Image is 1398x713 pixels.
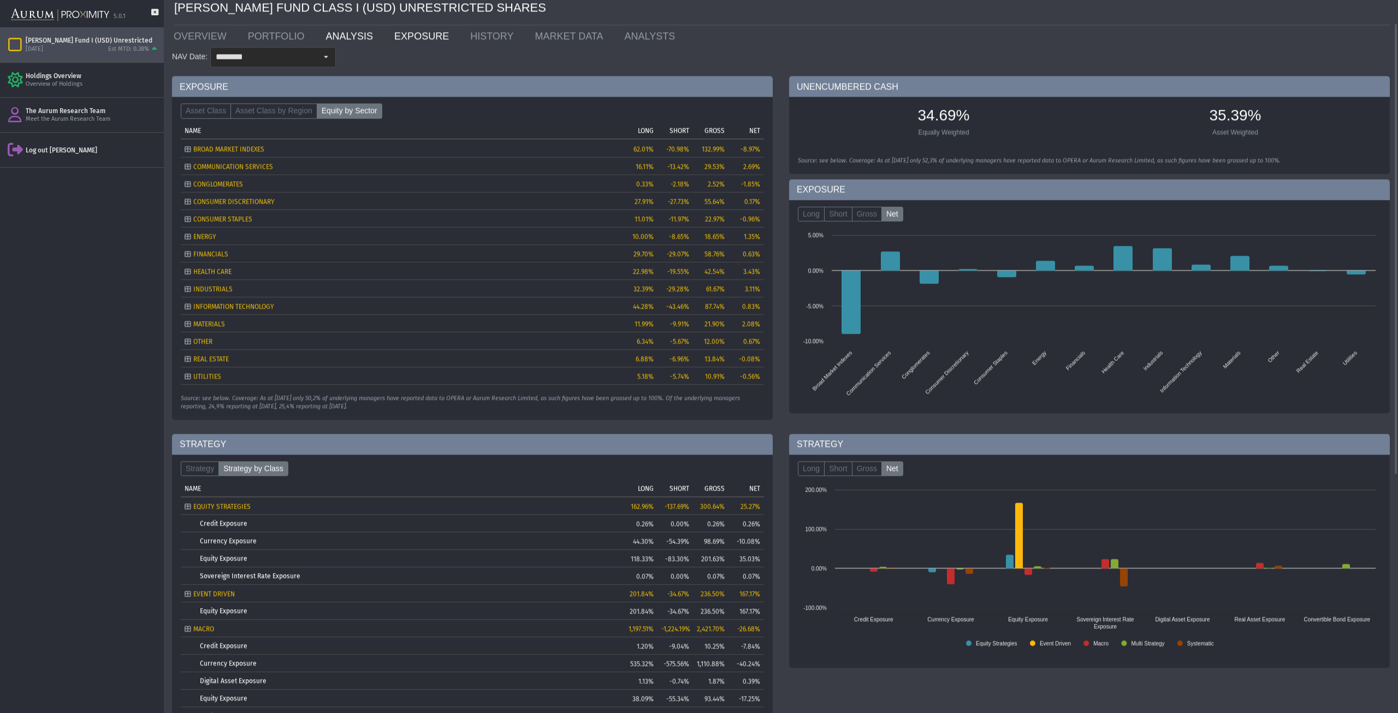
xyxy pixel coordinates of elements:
td: Column LONG [622,121,657,139]
td: 0.07% [622,567,657,585]
a: EXPOSURE [386,25,462,47]
td: 0.26% [728,515,764,532]
td: 10.25% [693,637,728,655]
span: 18.65% [704,233,725,240]
span: 12.00% [704,338,725,345]
text: -5.00% [806,303,824,309]
span: -1.85% [741,180,760,188]
td: 98.69% [693,532,728,550]
div: STRATEGY [789,434,1390,455]
td: -40.24% [728,655,764,672]
text: Materials [1222,350,1241,369]
span: REAL ESTATE [193,355,229,363]
text: Macro [1093,641,1109,647]
text: Real Asset Exposure [1234,617,1285,623]
span: 27.91% [635,198,654,205]
td: 0.07% [693,567,728,585]
span: 132.99% [702,145,725,153]
td: -34.67% [657,602,693,620]
p: SHORT [670,127,689,135]
label: Asset Class [181,104,231,119]
span: 21.90% [704,320,725,328]
div: Est MTD: 0.38% [108,45,149,54]
div: Holdings Overview [26,72,159,80]
td: 1.13% [622,672,657,690]
span: 11.99% [635,320,654,328]
span: 29.53% [704,163,725,170]
text: Event Driven [1040,641,1071,647]
label: Asset Class by Region [230,104,317,119]
span: -29.28% [666,285,689,293]
span: 32.39% [633,285,654,293]
span: 58.76% [704,250,725,258]
td: Column NET [728,121,764,139]
text: Consumer Discretionary [924,350,970,396]
span: 61.67% [706,285,725,293]
div: UNENCUMBERED CASH [789,76,1390,97]
label: Net [881,207,903,222]
span: -0.08% [739,355,760,363]
text: Equity Strategies [976,641,1017,647]
td: 0.26% [622,515,657,532]
label: Short [824,461,852,476]
td: 44.30% [622,532,657,550]
td: 0.00% [657,567,693,585]
td: 93.44% [693,690,728,707]
text: Energy [1031,350,1047,366]
span: 167.17% [739,591,760,598]
text: Systematic [1187,641,1214,647]
label: Short [824,207,852,222]
text: 0.00% [808,268,824,274]
span: -1,224.19% [661,626,690,633]
span: EQUITY STRATEGIES [193,503,251,511]
text: Convertible Bond Exposure [1304,617,1370,623]
text: Real Estate [1295,350,1320,374]
span: CONSUMER STAPLES [193,215,252,223]
span: -9.91% [670,320,689,328]
div: NAV Date: [172,48,210,67]
div: 35.39% [1095,105,1376,128]
span: -19.55% [667,268,689,275]
td: -83.30% [657,550,693,567]
div: Meet the Aurum Research Team [26,115,159,123]
div: EXPOSURE [172,76,773,97]
td: -0.74% [657,672,693,690]
span: -29.07% [667,250,689,258]
div: The Aurum Research Team [26,107,159,115]
td: -54.39% [657,532,693,550]
span: 6.88% [636,355,654,363]
a: Equity Exposure [200,555,247,563]
span: 3.43% [743,268,760,275]
div: Tree list with 14 rows and 5 columns. Press Ctrl + right arrow to expand the focused node and Ctr... [181,121,764,385]
text: Credit Exposure [854,617,893,623]
label: Gross [852,461,882,476]
td: -575.56% [657,655,693,672]
div: [DATE] [26,45,43,54]
text: Broad Market Indexes [811,350,853,392]
img: Aurum-Proximity%20white.svg [11,3,109,27]
text: 100.00% [805,527,827,533]
label: Long [798,461,825,476]
span: 29.70% [633,250,654,258]
span: HEALTH CARE [193,268,232,275]
td: Column LONG [622,479,657,497]
span: 3.11% [745,285,760,293]
span: MATERIALS [193,320,225,328]
a: HISTORY [462,25,526,47]
td: 535.32% [622,655,657,672]
p: GROSS [704,485,725,492]
span: 0.67% [743,338,760,345]
text: Utilities [1342,350,1359,367]
td: Column NAME [181,121,622,139]
text: 0.00% [811,566,827,572]
span: -0.96% [740,215,760,223]
td: 0.07% [728,567,764,585]
td: -17.25% [728,690,764,707]
span: -34.67% [667,591,689,598]
label: Strategy by Class [218,461,288,476]
td: 0.26% [693,515,728,532]
td: 1,110.88% [693,655,728,672]
span: 25.27% [741,503,760,511]
td: Column NET [728,479,764,497]
span: OTHER [193,338,212,345]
